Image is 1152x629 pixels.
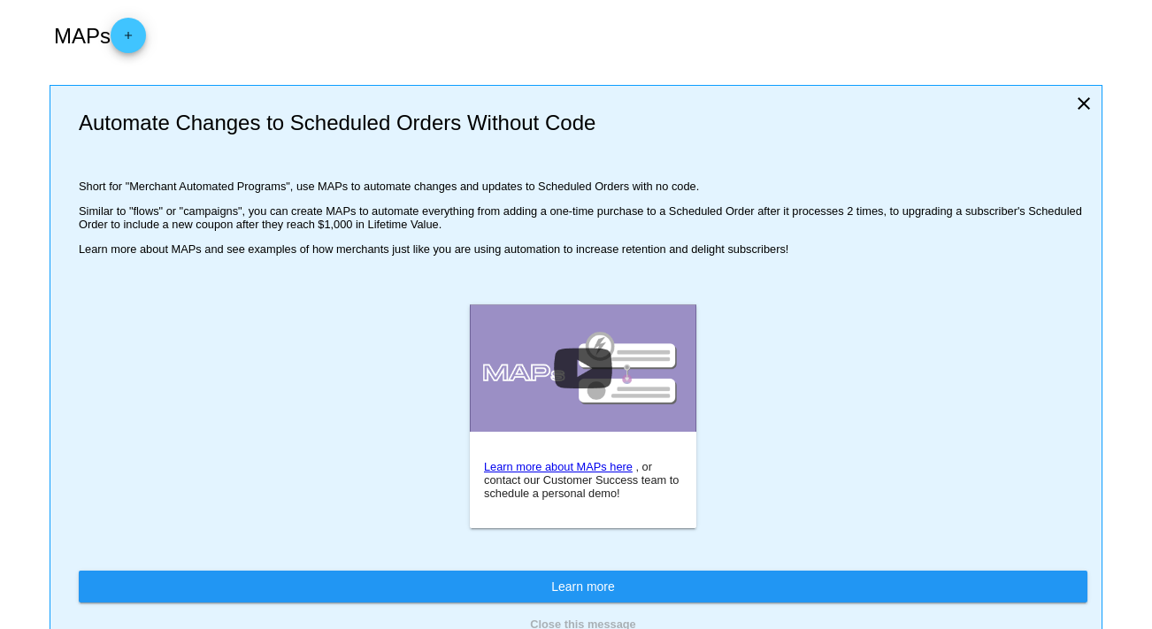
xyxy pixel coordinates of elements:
[484,460,679,500] span: , or contact our Customer Success team to schedule a personal demo!
[54,18,146,53] h2: MAPs
[1073,93,1094,114] mat-icon: close
[551,579,615,594] span: Learn more
[484,460,633,473] a: Learn more about MAPs here
[79,571,1087,602] a: Learn more
[79,111,1087,135] h2: Automate Changes to Scheduled Orders Without Code
[118,29,139,50] mat-icon: add
[79,204,1087,231] p: Similar to "flows" or "campaigns", you can create MAPs to automate everything from adding a one-t...
[79,180,1087,193] p: Short for "Merchant Automated Programs", use MAPs to automate changes and updates to Scheduled Or...
[79,242,1087,256] p: Learn more about MAPs and see examples of how merchants just like you are using automation to inc...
